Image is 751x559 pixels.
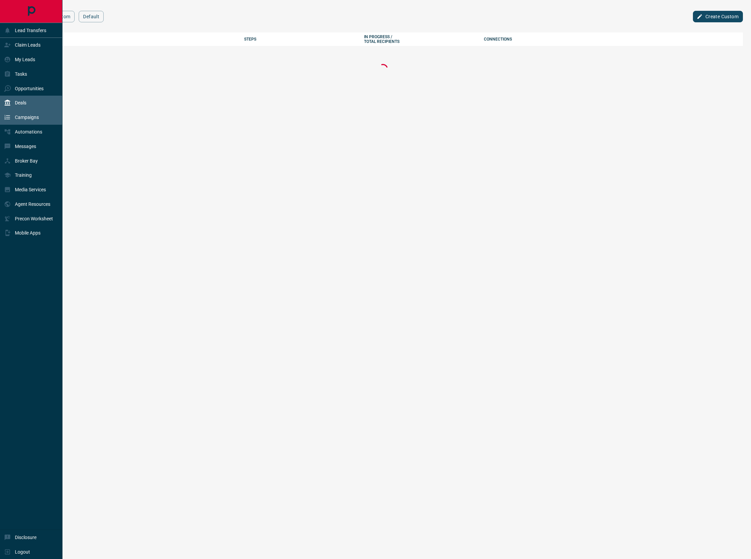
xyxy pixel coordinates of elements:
th: Connections [479,32,599,46]
th: Steps [239,32,359,46]
button: Create Custom [693,11,743,22]
th: actions [599,32,743,46]
button: Default [79,11,104,22]
th: Campaign [23,32,239,46]
th: In Progress / Total Recipients [359,32,479,46]
div: Loading [376,62,390,77]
